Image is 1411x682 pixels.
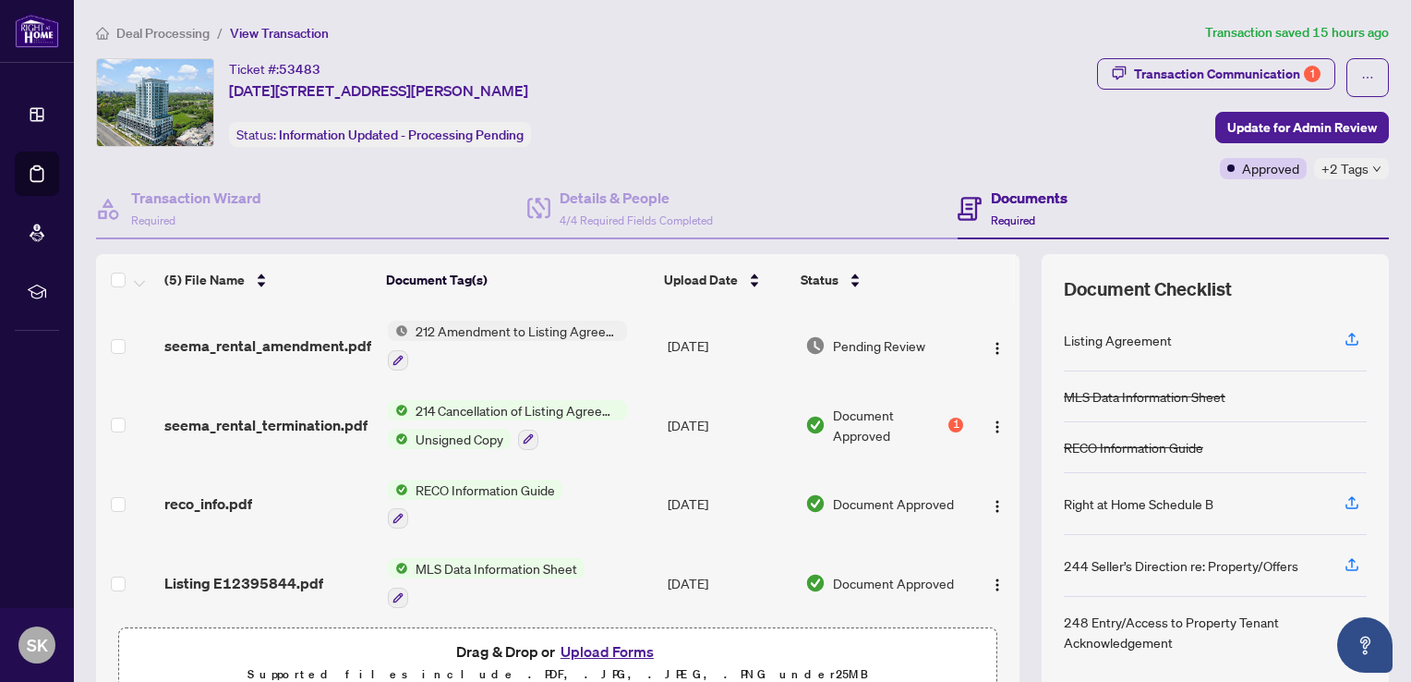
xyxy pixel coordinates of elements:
[217,22,223,43] li: /
[560,213,713,227] span: 4/4 Required Fields Completed
[555,639,659,664] button: Upload Forms
[1064,276,1232,302] span: Document Checklist
[164,572,323,594] span: Listing E12395844.pdf
[660,465,799,544] td: [DATE]
[131,213,175,227] span: Required
[1064,612,1322,652] div: 248 Entry/Access to Property Tenant Acknowledgement
[991,213,1035,227] span: Required
[948,418,963,432] div: 1
[388,321,627,371] button: Status Icon212 Amendment to Listing Agreement - Authority to Offer for Lease Price Change/Extensi...
[983,489,1012,518] button: Logo
[27,632,48,658] span: SK
[229,58,320,79] div: Ticket #:
[164,414,368,436] span: seema_rental_termination.pdf
[388,558,408,578] img: Status Icon
[560,187,713,209] h4: Details & People
[1372,164,1381,174] span: down
[833,405,945,445] span: Document Approved
[833,573,954,593] span: Document Approved
[230,25,329,42] span: View Transaction
[1227,113,1377,142] span: Update for Admin Review
[1064,493,1213,514] div: Right at Home Schedule B
[15,14,59,48] img: logo
[801,270,838,290] span: Status
[1215,112,1389,143] button: Update for Admin Review
[229,79,528,102] span: [DATE][STREET_ADDRESS][PERSON_NAME]
[279,61,320,78] span: 53483
[97,59,213,146] img: IMG-E12395844_1.jpg
[388,400,408,420] img: Status Icon
[164,335,371,357] span: seema_rental_amendment.pdf
[1337,617,1393,673] button: Open asap
[1134,59,1321,89] div: Transaction Communication
[229,122,531,147] div: Status:
[164,270,245,290] span: (5) File Name
[1242,158,1299,178] span: Approved
[1064,386,1225,407] div: MLS Data Information Sheet
[1205,22,1389,43] article: Transaction saved 15 hours ago
[990,420,1005,434] img: Logo
[388,429,408,449] img: Status Icon
[408,321,627,341] span: 212 Amendment to Listing Agreement - Authority to Offer for Lease Price Change/Extension/Amendmen...
[456,639,659,664] span: Drag & Drop or
[991,187,1067,209] h4: Documents
[990,499,1005,514] img: Logo
[1064,555,1298,576] div: 244 Seller’s Direction re: Property/Offers
[833,335,925,356] span: Pending Review
[388,321,408,341] img: Status Icon
[1064,330,1172,350] div: Listing Agreement
[805,493,826,514] img: Document Status
[660,385,799,465] td: [DATE]
[408,480,562,500] span: RECO Information Guide
[805,415,826,435] img: Document Status
[379,254,657,306] th: Document Tag(s)
[408,429,511,449] span: Unsigned Copy
[164,493,252,515] span: reco_info.pdf
[1097,58,1335,90] button: Transaction Communication1
[657,254,794,306] th: Upload Date
[983,331,1012,360] button: Logo
[664,270,738,290] span: Upload Date
[833,493,954,514] span: Document Approved
[983,568,1012,598] button: Logo
[805,573,826,593] img: Document Status
[983,410,1012,440] button: Logo
[388,400,627,450] button: Status Icon214 Cancellation of Listing Agreement - Authority to Offer for LeaseStatus IconUnsigne...
[116,25,210,42] span: Deal Processing
[408,558,585,578] span: MLS Data Information Sheet
[990,341,1005,356] img: Logo
[990,578,1005,592] img: Logo
[157,254,379,306] th: (5) File Name
[388,480,408,500] img: Status Icon
[1321,158,1369,179] span: +2 Tags
[660,543,799,623] td: [DATE]
[1064,437,1203,457] div: RECO Information Guide
[1304,66,1321,82] div: 1
[279,127,524,143] span: Information Updated - Processing Pending
[131,187,261,209] h4: Transaction Wizard
[388,480,562,530] button: Status IconRECO Information Guide
[96,27,109,40] span: home
[805,335,826,356] img: Document Status
[793,254,965,306] th: Status
[660,306,799,385] td: [DATE]
[388,558,585,608] button: Status IconMLS Data Information Sheet
[1361,71,1374,84] span: ellipsis
[408,400,627,420] span: 214 Cancellation of Listing Agreement - Authority to Offer for Lease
